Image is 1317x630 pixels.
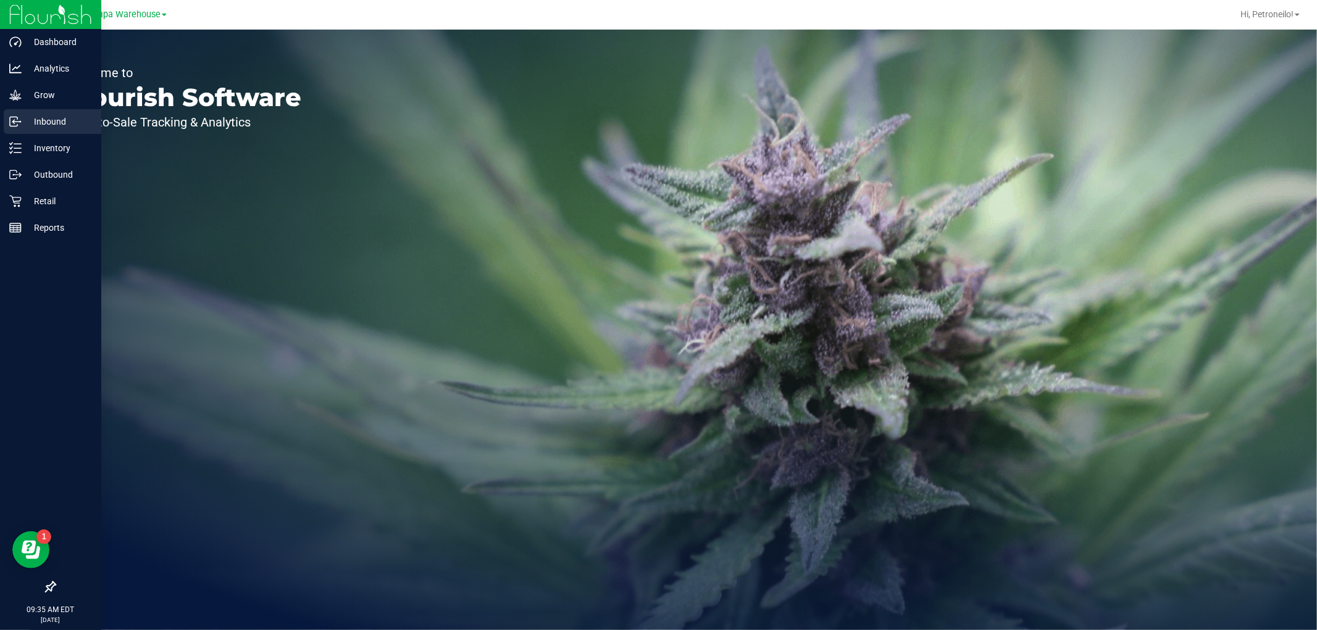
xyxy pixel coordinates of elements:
[9,168,22,181] inline-svg: Outbound
[36,529,51,544] iframe: Resource center unread badge
[85,9,161,20] span: Tampa Warehouse
[9,142,22,154] inline-svg: Inventory
[22,61,96,76] p: Analytics
[9,195,22,207] inline-svg: Retail
[6,615,96,624] p: [DATE]
[67,85,301,110] p: Flourish Software
[9,222,22,234] inline-svg: Reports
[22,114,96,129] p: Inbound
[22,141,96,155] p: Inventory
[9,89,22,101] inline-svg: Grow
[6,604,96,615] p: 09:35 AM EDT
[9,36,22,48] inline-svg: Dashboard
[12,531,49,568] iframe: Resource center
[9,115,22,128] inline-svg: Inbound
[22,194,96,209] p: Retail
[22,220,96,235] p: Reports
[22,35,96,49] p: Dashboard
[67,67,301,79] p: Welcome to
[67,116,301,128] p: Seed-to-Sale Tracking & Analytics
[22,167,96,182] p: Outbound
[9,62,22,75] inline-svg: Analytics
[1240,9,1294,19] span: Hi, Petroneilo!
[22,88,96,102] p: Grow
